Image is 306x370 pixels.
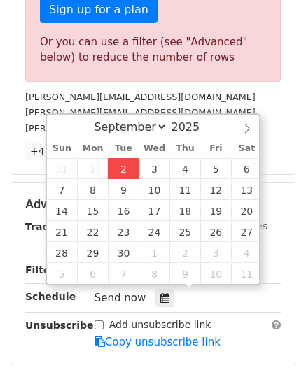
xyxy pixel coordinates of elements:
small: [PERSON_NAME][EMAIL_ADDRESS][DOMAIN_NAME] [25,92,256,102]
span: Sun [47,144,78,153]
span: October 4, 2025 [231,242,262,263]
strong: Unsubscribe [25,320,94,331]
span: September 7, 2025 [47,179,78,200]
span: September 23, 2025 [108,221,139,242]
span: September 30, 2025 [108,242,139,263]
span: September 3, 2025 [139,158,169,179]
a: +47 more [25,143,84,160]
span: October 9, 2025 [169,263,200,284]
span: September 9, 2025 [108,179,139,200]
span: September 19, 2025 [200,200,231,221]
small: [PERSON_NAME][EMAIL_ADDRESS][DOMAIN_NAME] [25,123,256,134]
h5: Advanced [25,197,281,212]
span: September 24, 2025 [139,221,169,242]
span: September 21, 2025 [47,221,78,242]
span: September 28, 2025 [47,242,78,263]
span: October 6, 2025 [77,263,108,284]
span: September 4, 2025 [169,158,200,179]
iframe: Chat Widget [236,303,306,370]
span: September 14, 2025 [47,200,78,221]
span: October 3, 2025 [200,242,231,263]
span: September 25, 2025 [169,221,200,242]
span: October 5, 2025 [47,263,78,284]
span: September 17, 2025 [139,200,169,221]
span: September 16, 2025 [108,200,139,221]
span: September 10, 2025 [139,179,169,200]
span: Mon [77,144,108,153]
span: October 8, 2025 [139,263,169,284]
span: October 7, 2025 [108,263,139,284]
span: Thu [169,144,200,153]
span: October 11, 2025 [231,263,262,284]
span: Fri [200,144,231,153]
label: Add unsubscribe link [109,318,211,332]
span: September 26, 2025 [200,221,231,242]
span: September 6, 2025 [231,158,262,179]
span: September 20, 2025 [231,200,262,221]
span: August 31, 2025 [47,158,78,179]
span: September 27, 2025 [231,221,262,242]
strong: Tracking [25,221,72,232]
span: Tue [108,144,139,153]
span: September 15, 2025 [77,200,108,221]
span: Wed [139,144,169,153]
small: [PERSON_NAME][EMAIL_ADDRESS][DOMAIN_NAME] [25,107,256,118]
strong: Schedule [25,291,76,302]
span: September 12, 2025 [200,179,231,200]
span: October 1, 2025 [139,242,169,263]
input: Year [167,120,218,134]
span: September 5, 2025 [200,158,231,179]
span: September 8, 2025 [77,179,108,200]
span: September 18, 2025 [169,200,200,221]
span: Send now [95,292,146,304]
span: September 11, 2025 [169,179,200,200]
span: October 10, 2025 [200,263,231,284]
span: October 2, 2025 [169,242,200,263]
div: Or you can use a filter (see "Advanced" below) to reduce the number of rows [40,34,266,66]
span: Sat [231,144,262,153]
span: September 13, 2025 [231,179,262,200]
span: September 1, 2025 [77,158,108,179]
a: Copy unsubscribe link [95,336,221,348]
span: September 22, 2025 [77,221,108,242]
span: September 29, 2025 [77,242,108,263]
span: September 2, 2025 [108,158,139,179]
strong: Filters [25,264,61,276]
